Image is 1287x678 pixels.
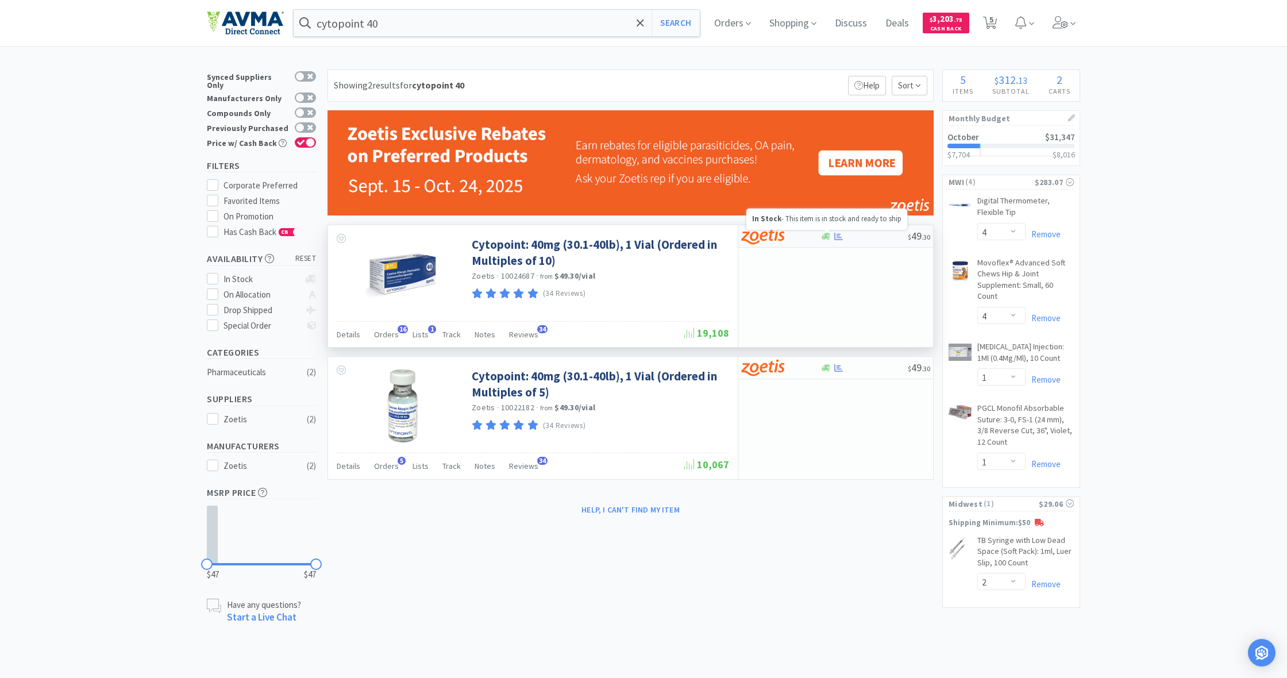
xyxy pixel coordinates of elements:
span: CB [279,229,291,236]
div: ( 2 ) [307,413,316,426]
a: Zoetis [472,271,495,281]
a: Deals [881,18,914,29]
a: Remove [1026,579,1061,590]
a: Cytopoint: 40mg (30.1-40lb), 1 Vial (Ordered in Multiples of 5) [472,368,726,400]
span: Has Cash Back [224,226,295,237]
span: 2 [1057,72,1062,87]
img: bb1741ae076a450ab57d4e1a9ce1b7af_275680.png [949,203,972,207]
h5: Filters [207,159,316,172]
span: $ [908,364,911,373]
img: a673e5ab4e5e497494167fe422e9a3ab.png [741,228,784,245]
span: 10,067 [684,458,729,471]
a: 5 [978,20,1002,30]
span: Notes [475,461,495,471]
div: Zoetis [224,459,295,473]
strong: $49.30 / vial [554,271,595,281]
p: Shipping Minimum: $50 [943,517,1080,529]
p: - This item is in stock and ready to ship [752,214,901,224]
span: Midwest [949,498,982,510]
p: Have any questions? [227,599,301,611]
img: 9357d901766b4691968461f564f9f743_550360.png [949,344,972,361]
span: 34 [537,457,548,465]
span: Reviews [509,461,538,471]
a: [MEDICAL_DATA] Injection: 1Ml (0.4Mg/Ml), 10 Count [977,341,1074,368]
span: $ [995,75,999,86]
strong: $49.30 / vial [554,402,595,413]
img: e97a8c64e8d94afa8631700ef4aee293_513971.png [949,260,972,283]
a: Remove [1026,229,1061,240]
span: reset [295,253,317,265]
a: Remove [1026,374,1061,385]
a: Start a Live Chat [227,611,296,623]
div: ( 2 ) [307,365,316,379]
span: 10022182 [501,402,534,413]
a: Discuss [830,18,872,29]
span: Orders [374,461,399,471]
a: $3,203.75Cash Back [923,7,969,38]
div: Previously Purchased [207,122,289,132]
input: Search by item, sku, manufacturer, ingredient, size... [294,10,700,36]
span: · [497,271,499,281]
span: Lists [413,461,429,471]
span: Details [337,461,360,471]
h4: Subtotal [982,86,1039,97]
span: . 30 [922,233,930,241]
button: Help, I can't find my item [575,500,687,519]
span: ( 4 ) [964,176,1035,188]
h5: Suppliers [207,392,316,406]
div: Favorited Items [224,194,317,208]
div: Compounds Only [207,107,289,117]
img: e4e33dab9f054f5782a47901c742baa9_102.png [207,11,284,35]
span: 5 [960,72,966,87]
strong: In Stock [752,214,781,224]
span: · [497,402,499,413]
span: 3,203 [930,13,962,24]
span: · [536,271,538,281]
h1: Monthly Budget [949,111,1074,126]
div: Open Intercom Messenger [1248,639,1276,667]
div: On Allocation [224,288,300,302]
div: Showing 2 results [334,78,464,93]
div: Special Order [224,319,300,333]
span: Orders [374,329,399,340]
h5: Categories [207,346,316,359]
div: $283.07 [1035,176,1074,188]
h5: Availability [207,252,316,265]
span: · [536,402,538,413]
img: 5e026dd63538482aa7b33dce1e815e12_6906.png [949,405,972,419]
span: . 30 [922,364,930,373]
img: a673e5ab4e5e497494167fe422e9a3ab.png [741,359,784,376]
strong: cytopoint 40 [412,79,464,91]
div: Corporate Preferred [224,179,317,192]
span: for [400,79,464,91]
span: 312 [999,72,1016,87]
span: $47 [207,568,219,581]
button: Search [652,10,699,36]
img: c5f53651d373470792e4b68a4bd3f2c3_111753.jpeg [949,537,967,560]
span: $ [908,233,911,241]
span: Notes [475,329,495,340]
span: Track [442,329,461,340]
span: from [540,272,553,280]
div: Pharmaceuticals [207,365,300,379]
p: (34 Reviews) [543,420,586,432]
span: 13 [1018,75,1027,86]
span: Sort [892,76,927,95]
h4: Carts [1039,86,1080,97]
span: 16 [398,325,408,333]
div: ( 2 ) [307,459,316,473]
span: Track [442,461,461,471]
a: PGCL Monofil Absorbable Suture: 3-0, FS-1 (24 mm), 3/8 Reverse Cut, 36", Violet, 12 Count [977,403,1074,452]
div: $29.06 [1039,498,1074,510]
span: 1 [428,325,436,333]
span: 5 [398,457,406,465]
span: 19,108 [684,326,729,340]
div: Synced Suppliers Only [207,71,289,89]
span: 34 [537,325,548,333]
a: Remove [1026,313,1061,323]
div: Drop Shipped [224,303,300,317]
span: 49 [908,229,930,242]
span: MWI [949,176,964,188]
h5: Manufacturers [207,440,316,453]
span: Lists [413,329,429,340]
